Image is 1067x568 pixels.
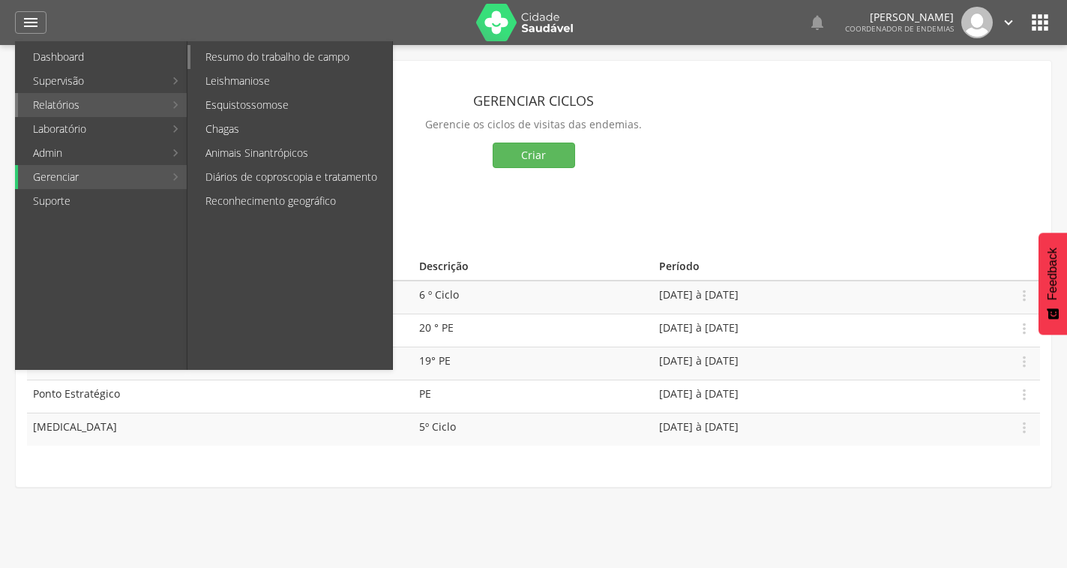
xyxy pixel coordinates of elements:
[190,69,392,93] a: Leishmaniose
[419,353,451,368] span: 19° PE
[653,380,1010,413] td: [DATE] à [DATE]
[1016,386,1033,403] i: 
[190,45,392,69] a: Resumo do trabalho de campo
[493,143,575,168] button: Criar
[18,189,187,213] a: Suporte
[1016,419,1033,436] i: 
[18,141,164,165] a: Admin
[15,11,46,34] a: 
[27,114,1040,135] p: Gerencie os ciclos de visitas das endemias.
[653,413,1010,446] td: [DATE] à [DATE]
[419,386,431,401] span: PE
[1016,287,1033,304] i: 
[419,419,456,434] span: 5º Ciclo
[653,347,1010,380] td: [DATE] à [DATE]
[190,93,392,117] a: Esquistossomose
[18,165,164,189] a: Gerenciar
[190,189,392,213] a: Reconhecimento geográfico
[1016,353,1033,370] i: 
[18,93,164,117] a: Relatórios
[1028,11,1052,35] i: 
[419,320,454,335] span: 20 ° PE
[190,141,392,165] a: Animais Sinantrópicos
[419,287,459,302] span: 6 º Ciclo
[653,281,1010,314] td: [DATE] à [DATE]
[808,7,826,38] a: 
[18,69,164,93] a: Supervisão
[18,45,187,69] a: Dashboard
[27,380,413,413] td: Ponto Estratégico
[22,14,40,32] i: 
[413,253,653,281] th: Descrição
[1000,7,1017,38] a: 
[653,253,1010,281] th: Período
[1000,14,1017,31] i: 
[27,87,1040,114] header: Gerenciar ciclos
[18,117,164,141] a: Laboratório
[1046,248,1060,300] span: Feedback
[653,314,1010,347] td: [DATE] à [DATE]
[1039,233,1067,335] button: Feedback - Mostrar pesquisa
[190,165,392,189] a: Diários de coproscopia e tratamento
[808,14,826,32] i: 
[190,117,392,141] a: Chagas
[845,23,954,34] span: Coordenador de Endemias
[27,413,413,446] td: [MEDICAL_DATA]
[845,12,954,23] p: [PERSON_NAME]
[1016,320,1033,337] i: 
